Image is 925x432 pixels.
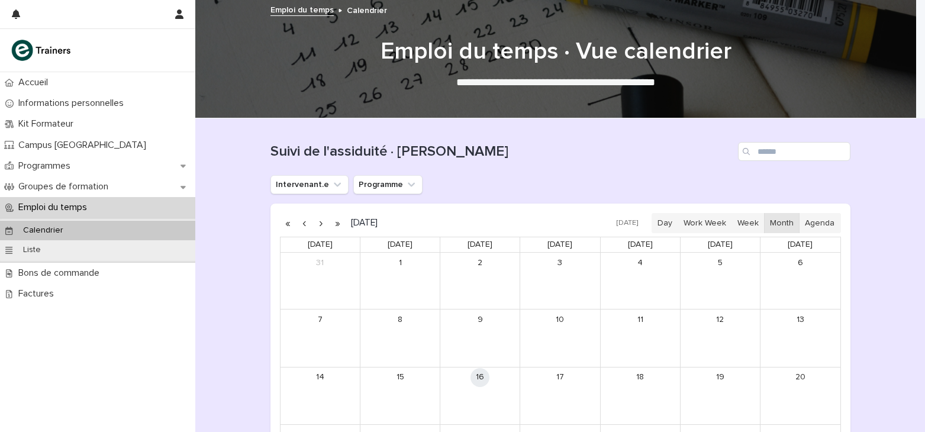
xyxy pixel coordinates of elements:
a: Sunday [305,237,335,252]
p: Informations personnelles [14,98,133,109]
img: K0CqGN7SDeD6s4JG8KQk [9,38,75,62]
a: Thursday [626,237,655,252]
a: September 8, 2025 [391,310,410,329]
a: September 5, 2025 [711,253,730,272]
a: Saturday [785,237,815,252]
a: September 1, 2025 [391,253,410,272]
a: September 3, 2025 [550,253,569,272]
button: Week [731,213,765,233]
a: Emploi du temps [270,2,334,16]
a: September 17, 2025 [550,368,569,387]
a: September 14, 2025 [311,368,330,387]
a: September 19, 2025 [711,368,730,387]
h1: Emploi du temps · Vue calendrier [266,37,846,66]
a: September 2, 2025 [470,253,489,272]
p: Accueil [14,77,57,88]
a: September 13, 2025 [791,310,810,329]
button: Intervenant.e [270,175,349,194]
p: Kit Formateur [14,118,83,130]
td: September 4, 2025 [600,253,680,310]
p: Factures [14,288,63,299]
td: September 2, 2025 [440,253,520,310]
a: September 15, 2025 [391,368,410,387]
a: September 18, 2025 [631,368,650,387]
button: Agenda [799,213,840,233]
a: September 4, 2025 [631,253,650,272]
p: Liste [14,245,50,255]
td: September 5, 2025 [680,253,760,310]
td: August 31, 2025 [281,253,360,310]
button: Next month [313,214,330,233]
a: Monday [385,237,415,252]
p: Calendrier [347,3,387,16]
a: Wednesday [545,237,575,252]
button: Previous year [280,214,296,233]
h2: [DATE] [346,218,378,227]
td: September 3, 2025 [520,253,600,310]
a: September 12, 2025 [711,310,730,329]
p: Campus [GEOGRAPHIC_DATA] [14,140,156,151]
td: September 20, 2025 [760,367,840,424]
td: September 15, 2025 [360,367,440,424]
h1: Suivi de l'assiduité · [PERSON_NAME] [270,143,733,160]
p: Programmes [14,160,80,172]
p: Bons de commande [14,267,109,279]
p: Emploi du temps [14,202,96,213]
td: September 13, 2025 [760,310,840,367]
td: September 9, 2025 [440,310,520,367]
td: September 12, 2025 [680,310,760,367]
td: September 17, 2025 [520,367,600,424]
td: September 16, 2025 [440,367,520,424]
button: Work Week [678,213,732,233]
p: Groupes de formation [14,181,118,192]
a: Friday [705,237,735,252]
td: September 8, 2025 [360,310,440,367]
p: Calendrier [14,225,73,236]
a: September 20, 2025 [791,368,810,387]
a: August 31, 2025 [311,253,330,272]
a: September 10, 2025 [550,310,569,329]
td: September 1, 2025 [360,253,440,310]
td: September 19, 2025 [680,367,760,424]
a: Tuesday [465,237,495,252]
td: September 18, 2025 [600,367,680,424]
td: September 14, 2025 [281,367,360,424]
td: September 7, 2025 [281,310,360,367]
td: September 6, 2025 [760,253,840,310]
button: Programme [353,175,423,194]
button: [DATE] [611,215,644,232]
input: Search [738,142,850,161]
a: September 11, 2025 [631,310,650,329]
a: September 9, 2025 [470,310,489,329]
button: Previous month [296,214,313,233]
td: September 10, 2025 [520,310,600,367]
a: September 7, 2025 [311,310,330,329]
button: Day [652,213,678,233]
td: September 11, 2025 [600,310,680,367]
a: September 16, 2025 [470,368,489,387]
button: Month [764,213,800,233]
a: September 6, 2025 [791,253,810,272]
button: Next year [330,214,346,233]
